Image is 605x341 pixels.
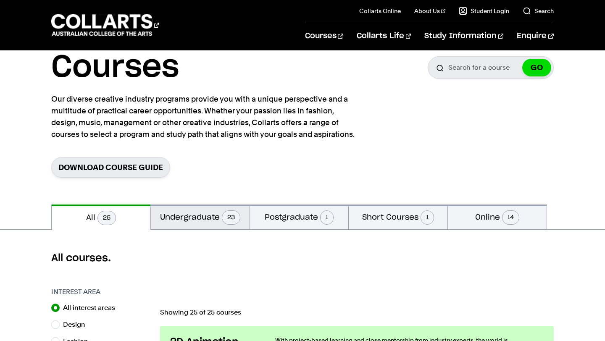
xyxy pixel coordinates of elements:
p: Our diverse creative industry programs provide you with a unique perspective and a multitude of p... [51,93,358,140]
a: Study Information [424,22,503,50]
a: Enquire [517,22,553,50]
a: Collarts Life [357,22,411,50]
h2: All courses. [51,252,553,265]
button: Online14 [448,205,547,229]
a: About Us [414,7,445,15]
span: 23 [222,210,240,225]
button: Undergraduate23 [151,205,250,229]
span: 14 [502,210,519,225]
a: Download Course Guide [51,157,170,178]
a: Search [523,7,554,15]
a: Courses [305,22,343,50]
a: Student Login [459,7,509,15]
span: 1 [421,210,434,225]
label: All interest areas [63,302,122,314]
h1: Courses [51,49,179,87]
button: GO [522,59,551,76]
h3: Interest Area [51,287,152,297]
button: Short Courses1 [349,205,447,229]
p: Showing 25 of 25 courses [160,309,553,316]
span: 1 [320,210,334,225]
span: 25 [97,211,116,225]
a: Collarts Online [359,7,401,15]
input: Search for a course [428,56,554,79]
button: Postgraduate1 [250,205,349,229]
label: Design [63,319,92,331]
button: All25 [52,205,150,230]
div: Go to homepage [51,13,159,37]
